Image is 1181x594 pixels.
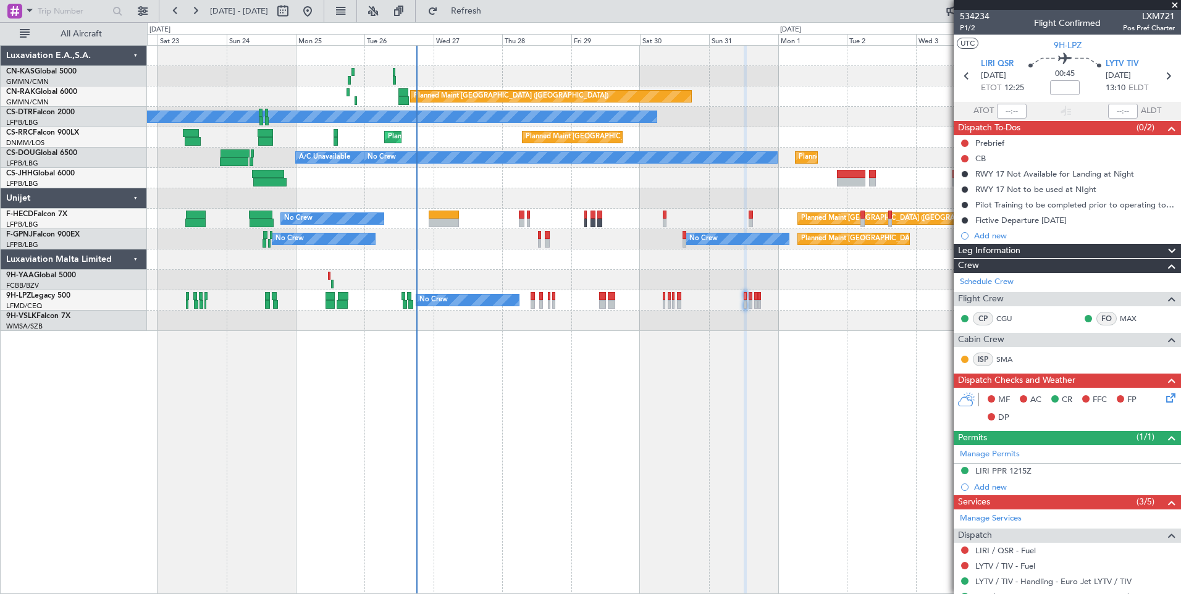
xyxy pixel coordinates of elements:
[1106,58,1139,70] span: LYTV TIV
[6,138,44,148] a: DNMM/LOS
[975,545,1036,556] a: LIRI / QSR - Fuel
[973,353,993,366] div: ISP
[973,105,994,117] span: ATOT
[6,88,77,96] a: CN-RAKGlobal 6000
[1123,23,1175,33] span: Pos Pref Charter
[689,230,718,248] div: No Crew
[997,104,1027,119] input: --:--
[778,34,847,45] div: Mon 1
[6,281,39,290] a: FCBB/BZV
[6,68,35,75] span: CN-KAS
[1128,82,1148,94] span: ELDT
[419,291,448,309] div: No Crew
[32,30,130,38] span: All Aircraft
[6,220,38,229] a: LFPB/LBG
[958,374,1075,388] span: Dispatch Checks and Weather
[6,77,49,86] a: GMMN/CMN
[364,34,434,45] div: Tue 26
[996,354,1024,365] a: SMA
[299,148,350,167] div: A/C Unavailable
[6,231,80,238] a: F-GPNJFalcon 900EX
[227,34,296,45] div: Sun 24
[974,482,1175,492] div: Add new
[960,512,1022,525] a: Manage Services
[284,209,313,228] div: No Crew
[6,98,49,107] a: GMMN/CMN
[1137,121,1154,134] span: (0/2)
[998,412,1009,424] span: DP
[210,6,268,17] span: [DATE] - [DATE]
[1093,394,1107,406] span: FFC
[958,292,1004,306] span: Flight Crew
[296,34,365,45] div: Mon 25
[975,153,986,164] div: CB
[6,170,33,177] span: CS-JHH
[973,312,993,325] div: CP
[6,312,70,320] a: 9H-VSLKFalcon 7X
[6,159,38,168] a: LFPB/LBG
[1137,495,1154,508] span: (3/5)
[6,240,38,249] a: LFPB/LBG
[996,313,1024,324] a: CGU
[434,34,503,45] div: Wed 27
[38,2,109,20] input: Trip Number
[6,211,67,218] a: F-HECDFalcon 7X
[960,10,990,23] span: 534234
[960,448,1020,461] a: Manage Permits
[975,576,1132,587] a: LYTV / TIV - Handling - Euro Jet LYTV / TIV
[6,292,31,299] span: 9H-LPZ
[6,149,35,157] span: CS-DOU
[388,128,582,146] div: Planned Maint [GEOGRAPHIC_DATA] ([GEOGRAPHIC_DATA])
[975,199,1175,210] div: Pilot Training to be completed prior to operating to LFMD
[158,34,227,45] div: Sat 23
[422,1,496,21] button: Refresh
[414,87,608,106] div: Planned Maint [GEOGRAPHIC_DATA] ([GEOGRAPHIC_DATA])
[916,34,985,45] div: Wed 3
[981,70,1006,82] span: [DATE]
[6,301,42,311] a: LFMD/CEQ
[801,230,996,248] div: Planned Maint [GEOGRAPHIC_DATA] ([GEOGRAPHIC_DATA])
[1030,394,1041,406] span: AC
[1034,17,1101,30] div: Flight Confirmed
[6,118,38,127] a: LFPB/LBG
[958,495,990,509] span: Services
[6,129,79,136] a: CS-RRCFalcon 900LX
[149,25,170,35] div: [DATE]
[1055,68,1075,80] span: 00:45
[780,25,801,35] div: [DATE]
[957,38,978,49] button: UTC
[960,23,990,33] span: P1/2
[6,272,76,279] a: 9H-YAAGlobal 5000
[1106,70,1131,82] span: [DATE]
[6,272,34,279] span: 9H-YAA
[847,34,916,45] div: Tue 2
[1004,82,1024,94] span: 12:25
[975,466,1032,476] div: LIRI PPR 1215Z
[1120,313,1148,324] a: MAX
[1123,10,1175,23] span: LXM721
[1106,82,1125,94] span: 13:10
[975,169,1134,179] div: RWY 17 Not Available for Landing at Night
[974,230,1175,241] div: Add new
[975,561,1035,571] a: LYTV / TIV - Fuel
[998,394,1010,406] span: MF
[640,34,709,45] div: Sat 30
[801,209,996,228] div: Planned Maint [GEOGRAPHIC_DATA] ([GEOGRAPHIC_DATA])
[958,529,992,543] span: Dispatch
[958,121,1020,135] span: Dispatch To-Dos
[975,215,1067,225] div: Fictive Departure [DATE]
[6,312,36,320] span: 9H-VSLK
[6,129,33,136] span: CS-RRC
[6,292,70,299] a: 9H-LPZLegacy 500
[6,322,43,331] a: WMSA/SZB
[981,58,1014,70] span: LIRI QSR
[6,149,77,157] a: CS-DOUGlobal 6500
[14,24,134,44] button: All Aircraft
[6,109,33,116] span: CS-DTR
[975,138,1004,148] div: Prebrief
[958,333,1004,347] span: Cabin Crew
[1096,312,1117,325] div: FO
[526,128,720,146] div: Planned Maint [GEOGRAPHIC_DATA] ([GEOGRAPHIC_DATA])
[799,148,993,167] div: Planned Maint [GEOGRAPHIC_DATA] ([GEOGRAPHIC_DATA])
[6,68,77,75] a: CN-KASGlobal 5000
